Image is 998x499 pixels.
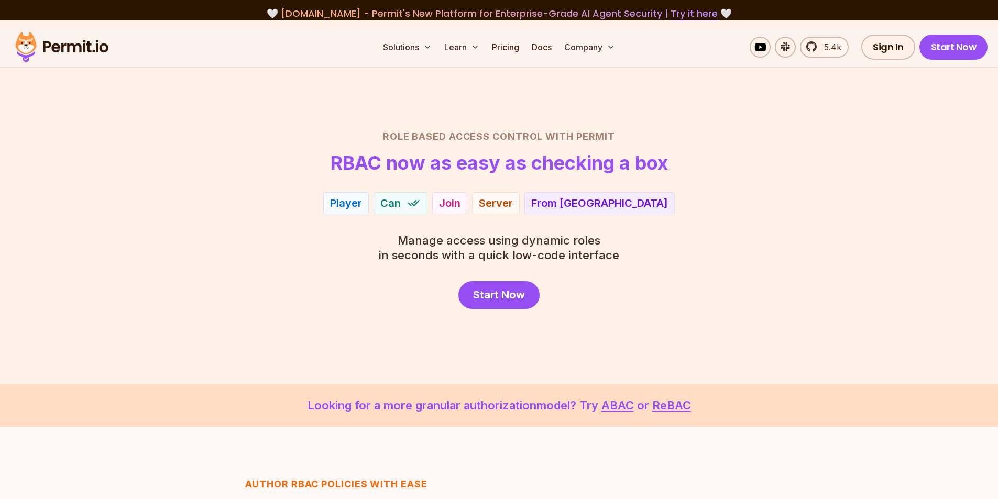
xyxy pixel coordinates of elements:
a: Start Now [919,35,988,60]
a: ABAC [601,398,634,412]
span: with Permit [545,129,615,144]
h3: Author RBAC POLICIES with EASE [245,477,531,492]
a: ReBAC [652,398,691,412]
a: Docs [528,37,556,58]
span: [DOMAIN_NAME] - Permit's New Platform for Enterprise-Grade AI Agent Security | [281,7,718,20]
span: Start Now [473,287,525,302]
p: Looking for a more granular authorization model? Try or [25,397,973,414]
button: Company [560,37,619,58]
div: Join [439,196,460,210]
button: Solutions [379,37,436,58]
a: Pricing [488,37,523,58]
img: Permit logo [10,29,113,65]
a: Start Now [458,281,540,309]
h2: Role Based Access Control [133,129,866,144]
span: 5.4k [818,41,841,53]
div: 🤍 🤍 [25,6,973,21]
a: 5.4k [800,37,849,58]
a: Sign In [861,35,915,60]
h1: RBAC now as easy as checking a box [331,152,668,173]
div: From [GEOGRAPHIC_DATA] [531,196,668,210]
div: Player [330,196,362,210]
p: in seconds with a quick low-code interface [379,233,619,262]
button: Learn [440,37,484,58]
span: Manage access using dynamic roles [379,233,619,248]
div: Server [479,196,513,210]
span: Can [380,196,401,210]
a: Try it here [671,7,718,20]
